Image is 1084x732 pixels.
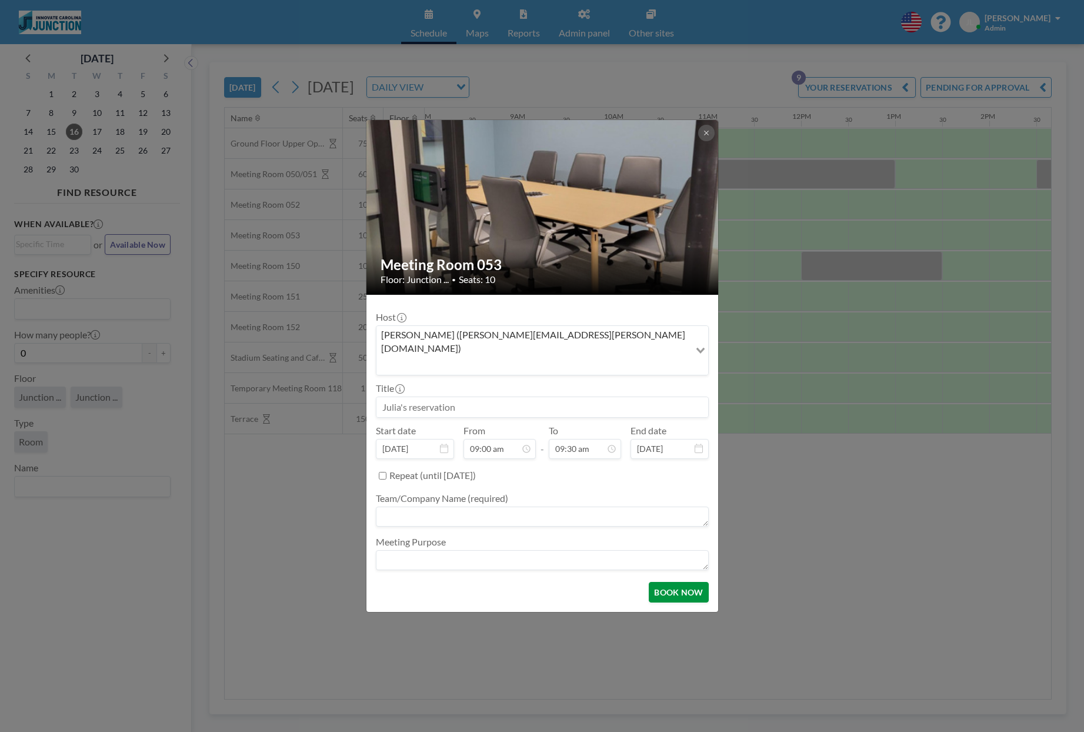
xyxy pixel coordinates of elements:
label: Team/Company Name (required) [376,493,508,504]
label: End date [631,425,666,437]
label: From [463,425,485,437]
button: BOOK NOW [649,582,708,603]
label: Title [376,382,403,394]
h2: Meeting Room 053 [381,256,705,274]
span: • [452,275,456,284]
label: Repeat (until [DATE]) [389,470,476,481]
div: Search for option [376,326,708,375]
span: Seats: 10 [459,274,495,285]
label: To [549,425,558,437]
img: 537.jpg [366,119,719,296]
label: Start date [376,425,416,437]
span: - [541,429,544,455]
span: [PERSON_NAME] ([PERSON_NAME][EMAIL_ADDRESS][PERSON_NAME][DOMAIN_NAME]) [379,328,688,355]
label: Meeting Purpose [376,536,446,548]
span: Floor: Junction ... [381,274,449,285]
input: Julia's reservation [376,397,708,417]
input: Search for option [378,357,689,372]
label: Host [376,311,405,323]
